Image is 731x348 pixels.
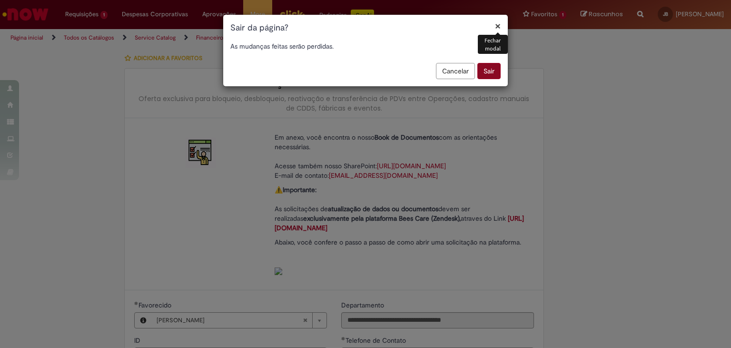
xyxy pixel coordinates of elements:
[230,41,501,51] p: As mudanças feitas serão perdidas.
[436,63,475,79] button: Cancelar
[495,21,501,31] button: Fechar modal
[477,63,501,79] button: Sair
[230,22,501,34] h1: Sair da página?
[478,35,508,54] div: Fechar modal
